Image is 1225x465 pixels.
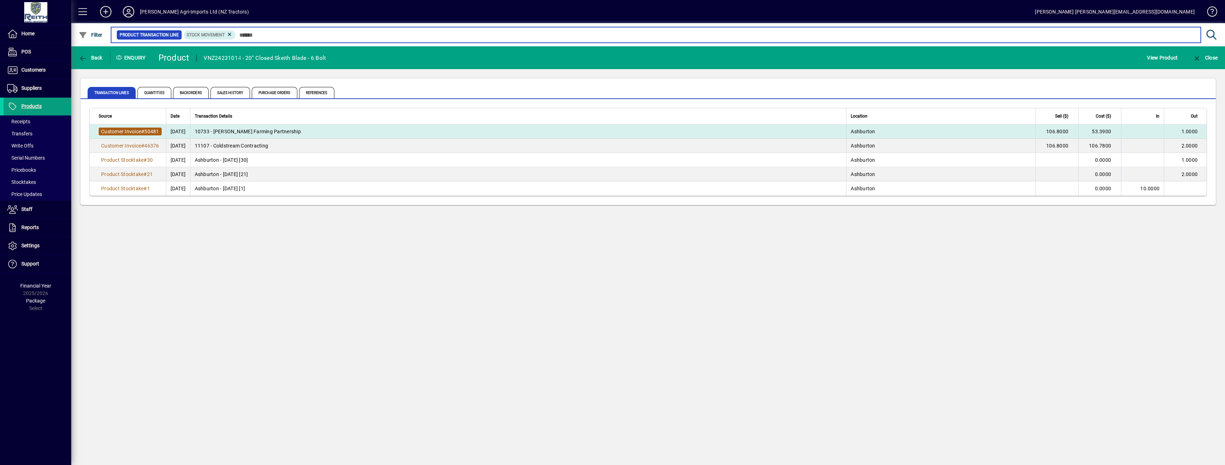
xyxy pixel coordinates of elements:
td: [DATE] [166,124,190,139]
td: 106.7800 [1078,139,1121,153]
span: # [144,157,147,163]
span: Customer Invoice [101,129,141,134]
a: Reports [4,219,71,237]
td: [DATE] [166,167,190,181]
td: 10733 - [PERSON_NAME] Farming Partnership [190,124,846,139]
span: Transaction Lines [88,87,136,98]
span: Source [99,112,112,120]
span: Cost ($) [1096,112,1111,120]
td: Ashburton - [DATE] [21] [190,167,846,181]
span: Ashburton [851,129,875,134]
button: Profile [117,5,140,18]
span: 1.0000 [1182,129,1198,134]
span: Sales History [210,87,250,98]
a: Knowledge Base [1202,1,1216,25]
a: Customer Invoice#46376 [99,142,162,150]
div: Enquiry [110,52,153,63]
span: Price Updates [7,191,42,197]
td: Ashburton - [DATE] [1] [190,181,846,196]
span: Sell ($) [1055,112,1068,120]
mat-chip: Product Transaction Type: Stock movement [184,30,236,40]
a: Pricebooks [4,164,71,176]
td: [DATE] [166,153,190,167]
td: 11107 - Coldstream Contracting [190,139,846,153]
span: Package [26,298,45,304]
span: Customer Invoice [101,143,141,149]
td: [DATE] [166,181,190,196]
span: Product Transaction Line [120,31,179,38]
span: Stocktakes [7,179,36,185]
span: Back [79,55,103,61]
span: Product Stocktake [101,186,144,191]
span: Receipts [7,119,30,124]
span: Purchase Orders [252,87,297,98]
a: POS [4,43,71,61]
span: Transfers [7,131,32,136]
span: Location [851,112,867,120]
span: Products [21,103,42,109]
span: Support [21,261,39,267]
a: Staff [4,201,71,218]
span: Filter [79,32,103,38]
span: Stock movement [187,32,225,37]
span: Product Stocktake [101,157,144,163]
span: Ashburton [851,143,875,149]
div: VNZ2423101-I - 20'' Closed Skeith Blade - 6 Bolt [204,52,326,64]
a: Product Stocktake#30 [99,156,155,164]
span: In [1156,112,1159,120]
span: Quantities [137,87,171,98]
div: Cost ($) [1083,112,1117,120]
a: Support [4,255,71,273]
div: Product [158,52,189,63]
span: Product Stocktake [101,171,144,177]
span: 1.0000 [1182,157,1198,163]
td: 0.0000 [1078,153,1121,167]
span: POS [21,49,31,55]
span: Customers [21,67,46,73]
span: Transaction Details [195,112,232,120]
span: Ashburton [851,186,875,191]
span: 21 [147,171,153,177]
a: Customers [4,61,71,79]
div: [PERSON_NAME] Agri-Imports Ltd (NZ Tractors) [140,6,249,17]
div: Location [851,112,1031,120]
button: Add [94,5,117,18]
span: References [299,87,334,98]
a: Receipts [4,115,71,128]
a: Write Offs [4,140,71,152]
span: Write Offs [7,143,33,149]
button: View Product [1145,51,1179,64]
a: Stocktakes [4,176,71,188]
span: Ashburton [851,157,875,163]
a: Product Stocktake#21 [99,170,155,178]
span: # [141,143,144,149]
span: # [144,171,147,177]
span: Reports [21,224,39,230]
span: 1 [147,186,150,191]
td: 0.0000 [1078,167,1121,181]
span: # [144,186,147,191]
td: [DATE] [166,139,190,153]
span: 50481 [144,129,159,134]
a: Price Updates [4,188,71,200]
span: Out [1191,112,1198,120]
span: 2.0000 [1182,143,1198,149]
div: Source [99,112,162,120]
a: Suppliers [4,79,71,97]
button: Close [1191,51,1219,64]
span: Serial Numbers [7,155,45,161]
button: Filter [77,29,104,41]
a: Product Stocktake#1 [99,185,152,192]
td: 0.0000 [1078,181,1121,196]
td: Ashburton - [DATE] [30] [190,153,846,167]
span: Backorders [173,87,209,98]
span: Suppliers [21,85,42,91]
app-page-header-button: Back [71,51,110,64]
span: View Product [1147,52,1178,63]
span: Staff [21,206,32,212]
a: Customer Invoice#50481 [99,128,162,135]
span: Settings [21,243,40,248]
div: Sell ($) [1040,112,1075,120]
span: Pricebooks [7,167,36,173]
a: Serial Numbers [4,152,71,164]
